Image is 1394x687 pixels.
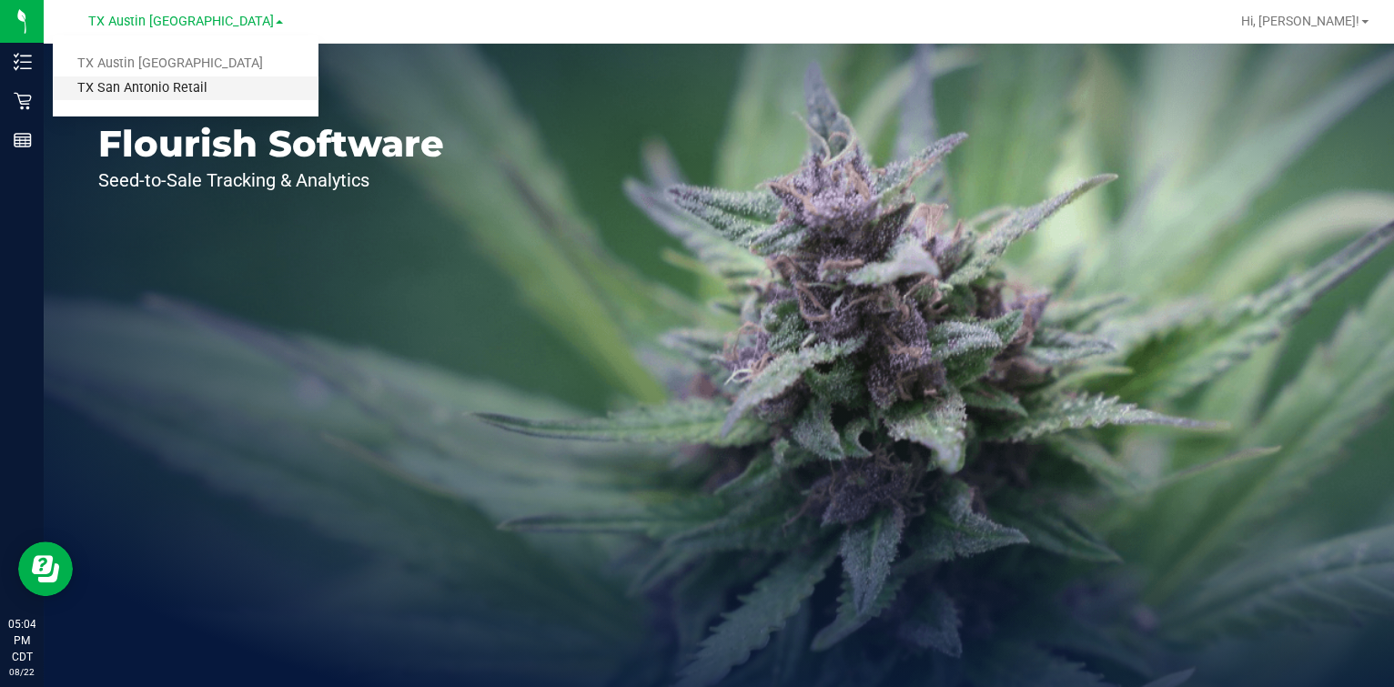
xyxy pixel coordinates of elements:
[8,665,35,679] p: 08/22
[14,53,32,71] inline-svg: Inventory
[14,131,32,149] inline-svg: Reports
[14,92,32,110] inline-svg: Retail
[53,52,318,76] a: TX Austin [GEOGRAPHIC_DATA]
[18,541,73,596] iframe: Resource center
[53,76,318,101] a: TX San Antonio Retail
[1241,14,1359,28] span: Hi, [PERSON_NAME]!
[98,171,444,189] p: Seed-to-Sale Tracking & Analytics
[98,126,444,162] p: Flourish Software
[88,14,274,29] span: TX Austin [GEOGRAPHIC_DATA]
[8,616,35,665] p: 05:04 PM CDT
